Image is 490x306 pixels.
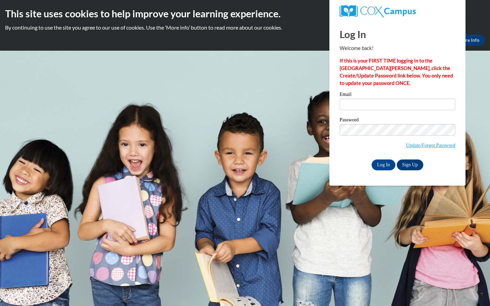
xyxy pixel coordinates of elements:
p: By continuing to use the site you agree to our use of cookies. Use the ‘More info’ button to read... [5,24,485,31]
strong: If this is your FIRST TIME logging in to the [GEOGRAPHIC_DATA][PERSON_NAME], click the Create/Upd... [340,58,453,86]
h2: This site uses cookies to help improve your learning experience. [5,7,485,20]
label: Password [340,117,455,124]
a: Update/Forgot Password [406,142,455,148]
label: Email [340,92,455,99]
a: COX Campus [340,5,455,17]
img: COX Campus [340,5,416,17]
p: Welcome back! [340,45,455,52]
iframe: Button to launch messaging window [463,279,485,301]
input: Log In [372,159,395,170]
a: More Info [453,35,485,46]
a: Sign Up [397,159,423,170]
h1: Log In [340,27,455,41]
